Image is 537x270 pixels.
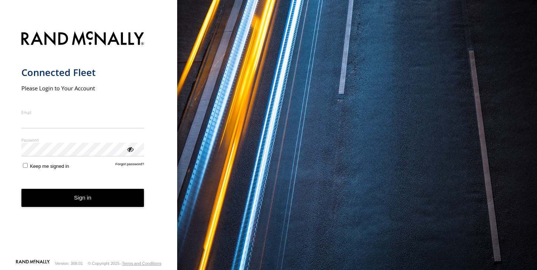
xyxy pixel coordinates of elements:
div: © Copyright 2025 - [88,261,161,266]
form: main [21,27,156,259]
label: Password [21,137,144,143]
input: Keep me signed in [23,163,28,168]
div: Version: 308.01 [55,261,83,266]
div: ViewPassword [126,145,134,153]
a: Forgot password? [116,162,144,169]
a: Terms and Conditions [122,261,161,266]
span: Keep me signed in [30,163,69,169]
button: Sign in [21,189,144,207]
label: Email [21,110,144,115]
img: Rand McNally [21,30,144,49]
h2: Please Login to Your Account [21,84,144,92]
a: Visit our Website [16,260,50,267]
h1: Connected Fleet [21,66,144,79]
